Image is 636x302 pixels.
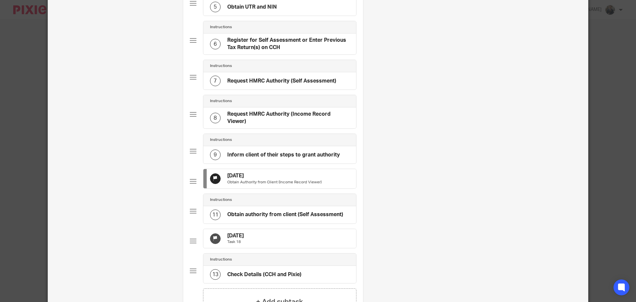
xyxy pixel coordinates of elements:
h4: Instructions [210,98,232,104]
div: 7 [210,76,221,86]
div: 8 [210,113,221,123]
div: 11 [210,210,221,220]
h4: Inform client of their steps to grant authority [227,151,340,158]
h4: Request HMRC Authority (Self Assessment) [227,78,336,85]
h4: Instructions [210,197,232,203]
h4: Obtain UTR and NIN [227,4,277,11]
h4: Register for Self Assessment or Enter Previous Tax Return(s) on CCH [227,37,349,51]
h4: Instructions [210,25,232,30]
h4: Obtain authority from client (Self Assessment) [227,211,343,218]
h4: [DATE] [227,232,244,239]
div: 9 [210,150,221,160]
h4: Request HMRC Authority (Income Record Viewer) [227,111,349,125]
h4: [DATE] [227,172,322,179]
p: Task 18 [227,239,244,245]
h4: Instructions [210,257,232,262]
div: 13 [210,269,221,280]
div: 5 [210,2,221,12]
h4: Instructions [210,63,232,69]
h4: Instructions [210,137,232,143]
h4: Check Details (CCH and Pixie) [227,271,301,278]
div: 6 [210,39,221,49]
p: Obtain Authority from Client (Income Record Viewer) [227,180,322,185]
